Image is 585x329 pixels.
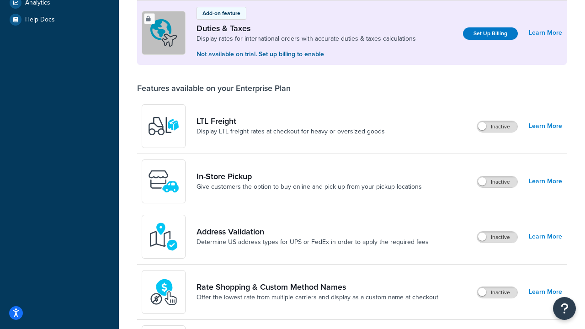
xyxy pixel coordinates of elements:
button: Open Resource Center [553,297,576,320]
img: icon-duo-feat-rate-shopping-ecdd8bed.png [148,276,180,308]
a: Give customers the option to buy online and pick up from your pickup locations [197,182,422,191]
a: Determine US address types for UPS or FedEx in order to apply the required fees [197,238,429,247]
a: Duties & Taxes [197,23,416,33]
a: Learn More [529,120,562,133]
a: Learn More [529,286,562,298]
a: Learn More [529,230,562,243]
label: Inactive [477,121,517,132]
span: Help Docs [25,16,55,24]
a: Display rates for international orders with accurate duties & taxes calculations [197,34,416,43]
a: Learn More [529,27,562,39]
a: Help Docs [7,11,112,28]
a: Set Up Billing [463,27,518,40]
a: Display LTL freight rates at checkout for heavy or oversized goods [197,127,385,136]
img: y79ZsPf0fXUFUhFXDzUgf+ktZg5F2+ohG75+v3d2s1D9TjoU8PiyCIluIjV41seZevKCRuEjTPPOKHJsQcmKCXGdfprl3L4q7... [148,110,180,142]
a: In-Store Pickup [197,171,422,181]
img: kIG8fy0lQAAAABJRU5ErkJggg== [148,221,180,253]
p: Add-on feature [202,9,240,17]
p: Not available on trial. Set up billing to enable [197,49,416,59]
a: Offer the lowest rate from multiple carriers and display as a custom name at checkout [197,293,438,302]
a: Rate Shopping & Custom Method Names [197,282,438,292]
img: wfgcfpwTIucLEAAAAASUVORK5CYII= [148,165,180,197]
label: Inactive [477,232,517,243]
div: Features available on your Enterprise Plan [137,83,291,93]
label: Inactive [477,287,517,298]
a: Learn More [529,175,562,188]
a: LTL Freight [197,116,385,126]
label: Inactive [477,176,517,187]
a: Address Validation [197,227,429,237]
